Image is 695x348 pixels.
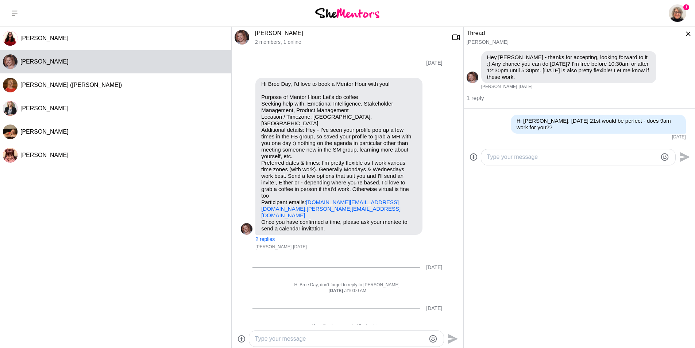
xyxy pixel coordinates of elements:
[3,101,18,116] div: Jodie Coomer
[255,244,291,250] span: [PERSON_NAME]
[261,219,417,232] p: Once you have confirmed a time, please ask your mentee to send a calendar invitation.
[3,125,18,139] img: S
[20,82,122,88] span: [PERSON_NAME] ([PERSON_NAME])
[669,4,686,22] img: Bree Day
[672,134,686,140] time: 2025-07-13T23:36:12.838Z
[255,334,426,343] textarea: Type your message
[467,72,478,83] div: Krystle Northover
[20,35,69,41] span: [PERSON_NAME]
[20,152,69,158] span: [PERSON_NAME]
[241,282,454,288] p: Hi Bree Day, don't forget to reply to [PERSON_NAME].
[481,84,517,90] span: [PERSON_NAME]
[517,118,680,131] p: Hi [PERSON_NAME], [DATE] 21st would be perfect - does 9am work for you??
[3,54,18,69] img: K
[487,153,657,161] textarea: Type your message
[3,31,18,46] div: Lidija McInnes
[235,30,249,45] img: K
[3,125,18,139] div: Sarah Vizer
[20,58,69,65] span: [PERSON_NAME]
[429,334,437,343] button: Emoji picker
[3,101,18,116] img: J
[20,105,69,111] span: [PERSON_NAME]
[683,4,689,10] span: 1
[255,39,446,45] p: 2 members , 1 online
[241,288,454,294] div: at 10:00 AM
[426,264,442,271] div: [DATE]
[467,39,672,45] div: [PERSON_NAME]
[315,8,379,18] img: She Mentors Logo
[426,305,442,311] div: [DATE]
[255,30,303,36] a: [PERSON_NAME]
[261,81,417,87] p: Hi Bree Day, I'd love to book a Mentor Hour with you!
[3,78,18,92] img: C
[669,4,686,22] a: Bree Day1
[261,206,401,218] a: [PERSON_NAME][EMAIL_ADDRESS][DOMAIN_NAME]
[20,129,69,135] span: [PERSON_NAME]
[3,54,18,69] div: Krystle Northover
[293,244,307,250] time: 2025-07-02T22:57:10.045Z
[235,30,249,45] div: Krystle Northover
[255,236,275,242] button: 2 replies
[467,30,672,37] div: Thread
[241,223,252,235] div: Krystle Northover
[3,78,18,92] div: Clarissa Hirst (Riss)
[328,288,344,293] strong: [DATE]
[261,94,417,219] p: Purpose of Mentor Hour: Let's do coffee Seeking help with: Emotional Intelligence, Stakeholder Ma...
[3,31,18,46] img: L
[676,149,692,165] button: Send
[426,60,442,66] div: [DATE]
[241,323,454,329] p: Bree Day has accepted the booking.
[518,84,532,90] time: 2025-07-11T04:15:04.837Z
[241,223,252,235] img: K
[261,199,399,212] a: [DOMAIN_NAME][EMAIL_ADDRESS][DOMAIN_NAME]
[3,148,18,162] img: M
[444,330,460,347] button: Send
[3,148,18,162] div: Mel Stibbs
[467,72,478,83] img: K
[660,153,669,161] button: Emoji picker
[487,54,650,80] p: Hey [PERSON_NAME] - thanks for accepting, looking forward to it :) Any chance you can do [DATE]? ...
[467,89,692,103] div: 1 reply
[677,30,692,45] button: Close thread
